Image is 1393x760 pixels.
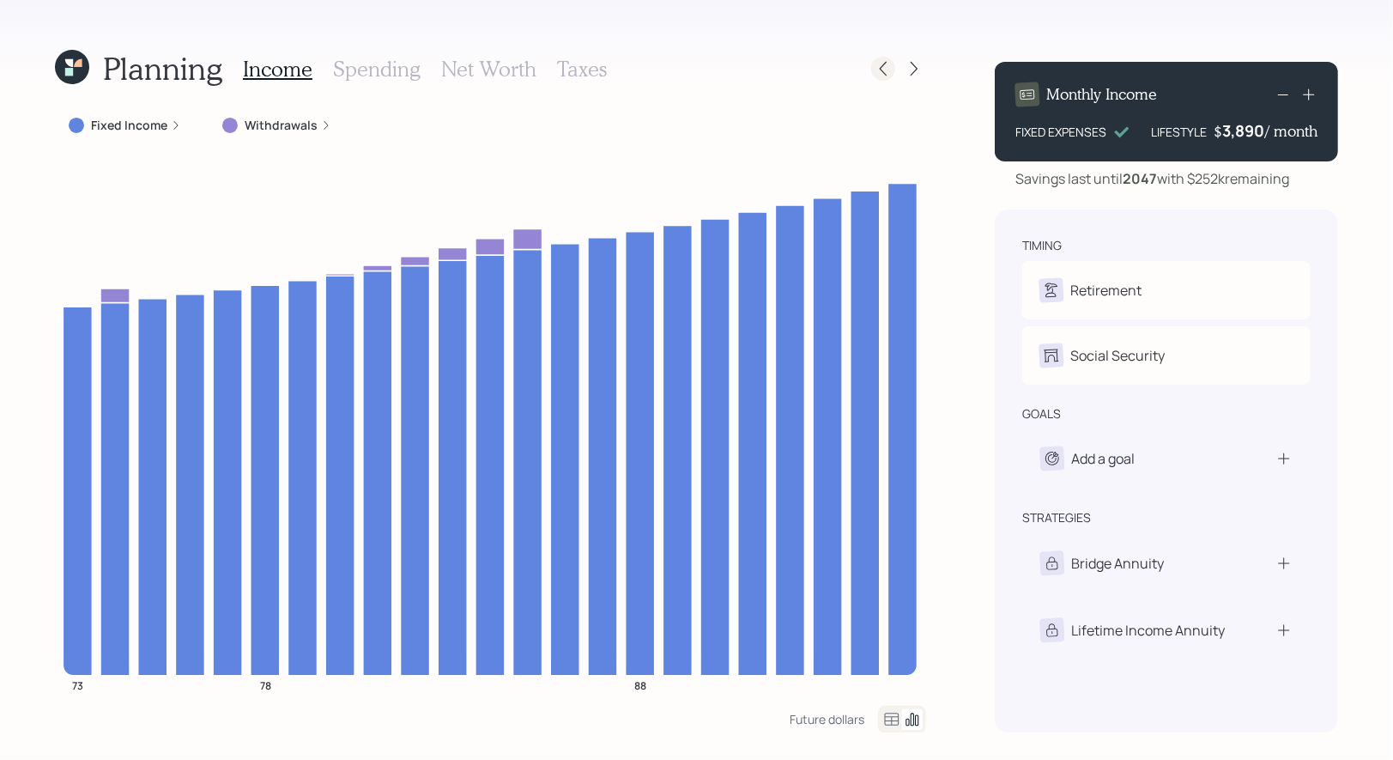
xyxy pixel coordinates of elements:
[1071,448,1135,469] div: Add a goal
[1222,120,1265,141] div: 3,890
[72,678,83,693] tspan: 73
[790,711,864,727] div: Future dollars
[1123,169,1157,188] b: 2047
[1015,123,1106,141] div: FIXED EXPENSES
[1070,345,1165,366] div: Social Security
[1214,122,1222,141] h4: $
[245,117,318,134] label: Withdrawals
[260,678,271,693] tspan: 78
[1022,237,1062,254] div: timing
[91,117,167,134] label: Fixed Income
[1015,168,1289,189] div: Savings last until with $252k remaining
[1070,280,1142,301] div: Retirement
[557,57,607,82] h3: Taxes
[1046,85,1157,104] h4: Monthly Income
[1071,620,1225,641] div: Lifetime Income Annuity
[333,57,421,82] h3: Spending
[1265,122,1317,141] h4: / month
[634,678,646,693] tspan: 88
[1022,509,1091,526] div: strategies
[1022,405,1061,423] div: goals
[243,57,312,82] h3: Income
[1071,553,1164,574] div: Bridge Annuity
[441,57,536,82] h3: Net Worth
[103,50,222,87] h1: Planning
[1151,123,1207,141] div: LIFESTYLE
